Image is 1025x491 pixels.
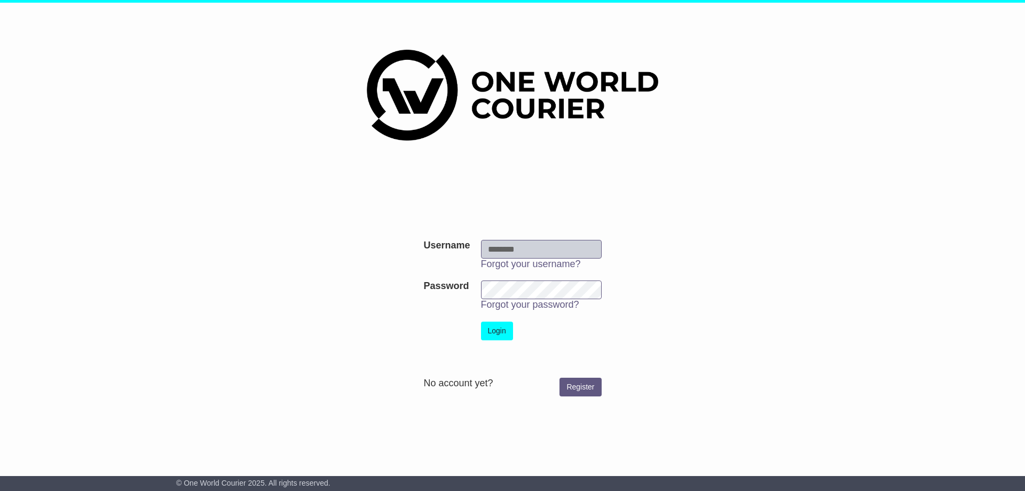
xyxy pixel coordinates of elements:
[423,240,470,252] label: Username
[176,479,330,487] span: © One World Courier 2025. All rights reserved.
[481,299,579,310] a: Forgot your password?
[423,280,469,292] label: Password
[481,322,513,340] button: Login
[481,259,581,269] a: Forgot your username?
[367,50,658,141] img: One World
[559,378,601,396] a: Register
[423,378,601,389] div: No account yet?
